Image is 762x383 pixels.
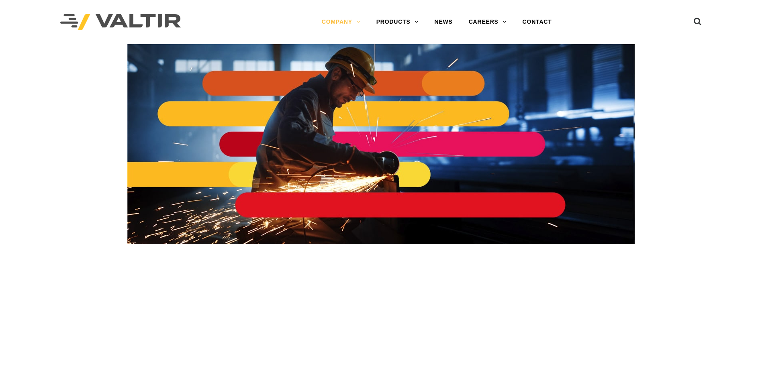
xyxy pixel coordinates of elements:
a: PRODUCTS [368,14,427,30]
img: Valtir [60,14,181,31]
a: CONTACT [515,14,560,30]
a: COMPANY [314,14,368,30]
a: NEWS [427,14,461,30]
a: CAREERS [461,14,515,30]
